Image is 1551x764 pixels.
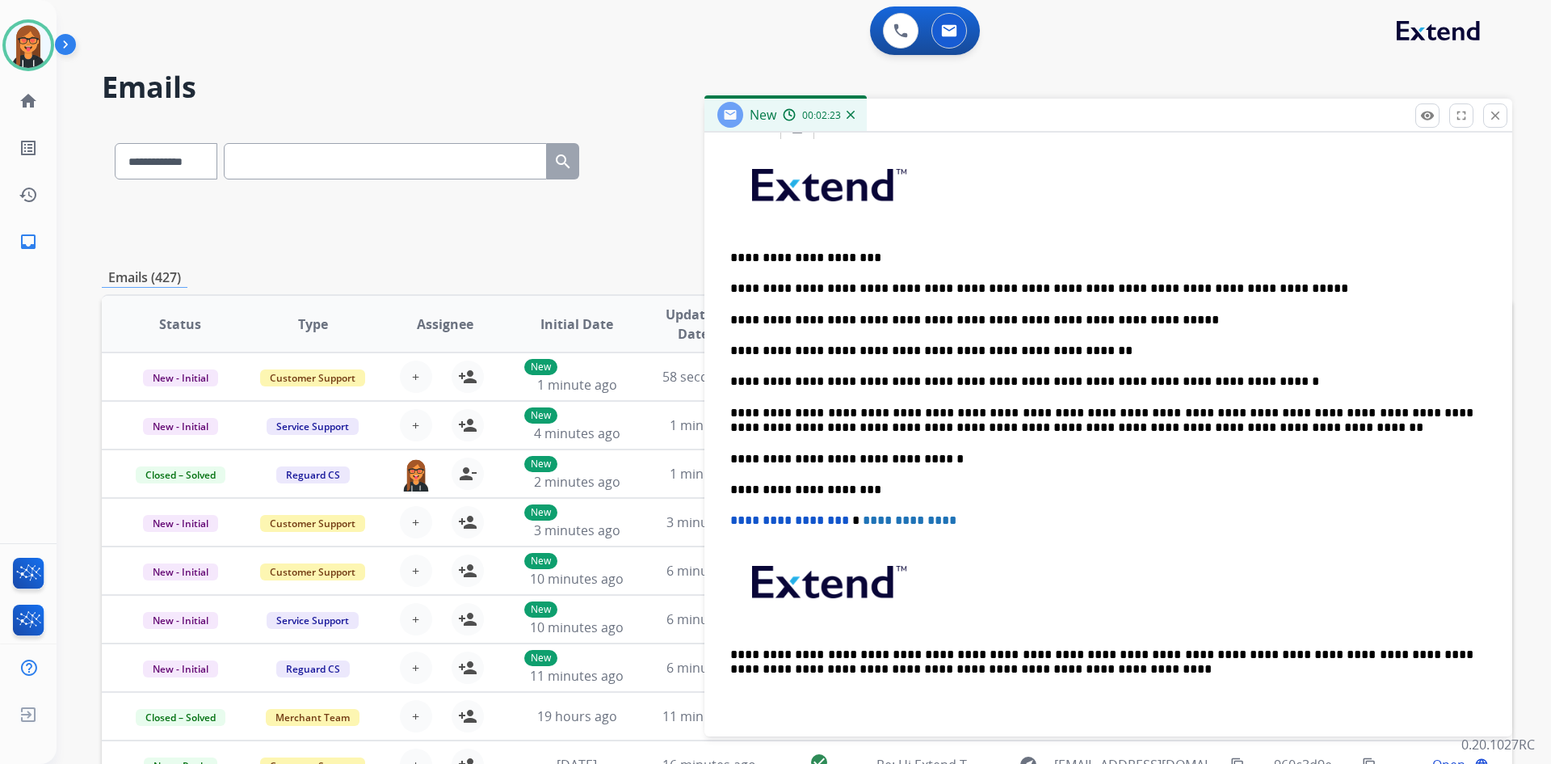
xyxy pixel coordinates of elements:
mat-icon: fullscreen [1454,108,1469,123]
span: New - Initial [143,515,218,532]
span: Reguard CS [276,661,350,677]
mat-icon: person_add [458,561,477,580]
span: 2 minutes ago [534,473,620,491]
span: New - Initial [143,612,218,629]
button: + [400,555,432,587]
button: + [400,652,432,684]
span: Initial Date [540,314,613,334]
mat-icon: person_add [458,610,477,629]
button: + [400,700,432,732]
mat-icon: inbox [19,232,38,251]
button: + [400,506,432,538]
span: New - Initial [143,661,218,677]
span: 3 minutes ago [666,513,753,531]
p: New [524,553,557,569]
mat-icon: person_remove [458,464,477,483]
span: Merchant Team [266,709,359,726]
mat-icon: person_add [458,416,477,435]
mat-icon: person_add [458,367,477,386]
span: 10 minutes ago [530,618,624,636]
span: + [412,561,419,580]
span: 4 minutes ago [534,424,620,442]
span: Reguard CS [276,466,350,483]
p: New [524,601,557,618]
span: New - Initial [143,564,218,580]
p: New [524,407,557,424]
span: 3 minutes ago [534,521,620,539]
span: Service Support [267,612,359,629]
p: New [524,650,557,666]
span: 1 minute ago [670,416,750,434]
span: + [412,658,419,677]
mat-icon: list_alt [19,138,38,158]
span: 58 seconds ago [662,368,757,386]
span: Status [159,314,201,334]
span: + [412,367,419,386]
p: New [524,456,557,472]
span: 1 minute ago [537,376,617,394]
mat-icon: person_add [458,658,477,677]
p: New [524,359,557,375]
h2: Emails [102,71,1512,103]
mat-icon: person_add [458,513,477,532]
span: 00:02:23 [802,109,841,122]
span: + [412,707,419,726]
mat-icon: close [1488,108,1503,123]
button: + [400,603,432,635]
button: + [400,361,432,393]
img: agent-avatar [400,458,432,492]
span: 11 minutes ago [530,667,624,685]
span: Customer Support [260,515,365,532]
span: 1 minute ago [670,465,750,483]
mat-icon: remove_red_eye [1420,108,1435,123]
span: New - Initial [143,418,218,435]
p: New [524,504,557,521]
span: Customer Support [260,369,365,386]
span: Service Support [267,418,359,435]
span: 11 minutes ago [662,707,756,725]
span: 6 minutes ago [666,659,753,677]
span: Updated Date [657,305,730,344]
mat-icon: search [553,152,573,171]
span: 6 minutes ago [666,610,753,628]
span: + [412,513,419,532]
mat-icon: history [19,185,38,205]
span: 10 minutes ago [530,570,624,588]
p: Emails (427) [102,268,187,288]
mat-icon: person_add [458,707,477,726]
p: 0.20.1027RC [1461,735,1535,754]
mat-icon: home [19,91,38,111]
span: 6 minutes ago [666,562,753,580]
span: + [412,610,419,629]
span: New [750,106,776,124]
span: Closed – Solved [136,709,225,726]
button: + [400,409,432,441]
span: + [412,416,419,435]
span: Closed – Solved [136,466,225,483]
span: Type [298,314,328,334]
img: avatar [6,23,51,68]
span: Customer Support [260,564,365,580]
span: Assignee [417,314,473,334]
span: 19 hours ago [537,707,617,725]
span: New - Initial [143,369,218,386]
